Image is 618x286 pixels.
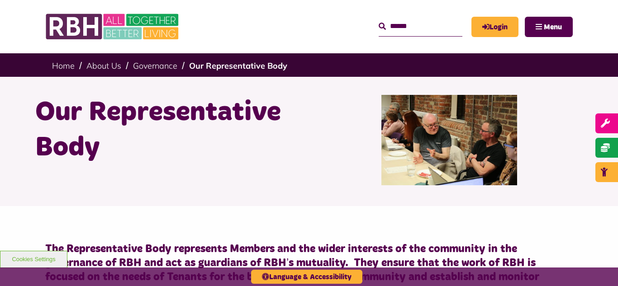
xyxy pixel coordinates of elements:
h1: Our Representative Body [35,95,302,165]
a: Governance [133,61,177,71]
img: Rep Body [381,95,517,185]
span: Menu [544,23,562,31]
img: RBH [45,9,181,44]
iframe: Netcall Web Assistant for live chat [577,245,618,286]
input: Search [379,17,462,36]
button: Language & Accessibility [251,270,362,284]
a: Our Representative Body [189,61,287,71]
a: About Us [86,61,121,71]
button: Navigation [525,17,573,37]
a: MyRBH [471,17,518,37]
a: Home [52,61,75,71]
